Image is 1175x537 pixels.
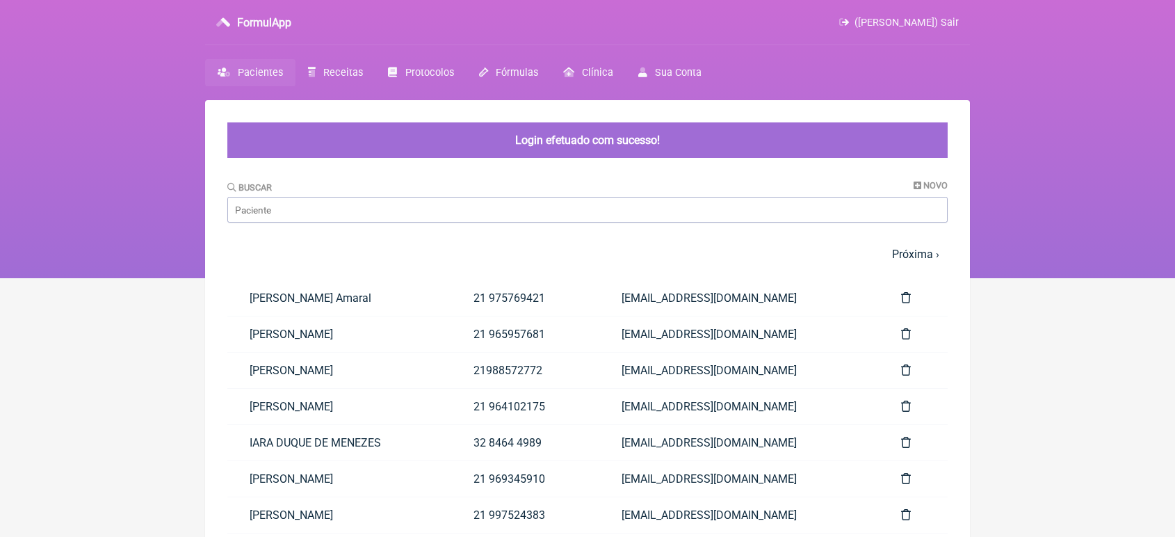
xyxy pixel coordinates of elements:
a: Pacientes [205,59,295,86]
span: Pacientes [238,67,283,79]
nav: pager [227,239,948,269]
span: ([PERSON_NAME]) Sair [854,17,959,29]
span: Fórmulas [496,67,538,79]
a: [PERSON_NAME] [227,461,451,497]
a: 21 975769421 [451,280,599,316]
a: Fórmulas [467,59,551,86]
input: Paciente [227,197,948,223]
span: Receitas [323,67,363,79]
a: [EMAIL_ADDRESS][DOMAIN_NAME] [599,353,879,388]
a: [PERSON_NAME] [227,316,451,352]
a: IARA DUQUE DE MENEZES [227,425,451,460]
label: Buscar [227,182,272,193]
a: [EMAIL_ADDRESS][DOMAIN_NAME] [599,316,879,352]
a: 21 969345910 [451,461,599,497]
div: Login efetuado com sucesso! [227,122,948,158]
a: [PERSON_NAME] [227,389,451,424]
a: 21 965957681 [451,316,599,352]
a: [PERSON_NAME] [227,353,451,388]
a: Próxima › [892,248,939,261]
a: 21 997524383 [451,497,599,533]
a: Protocolos [375,59,466,86]
a: [EMAIL_ADDRESS][DOMAIN_NAME] [599,389,879,424]
span: Novo [923,180,948,191]
a: [EMAIL_ADDRESS][DOMAIN_NAME] [599,461,879,497]
h3: FormulApp [237,16,291,29]
a: [PERSON_NAME] [227,497,451,533]
a: Novo [914,180,948,191]
span: Protocolos [405,67,454,79]
span: Sua Conta [655,67,702,79]
a: [EMAIL_ADDRESS][DOMAIN_NAME] [599,497,879,533]
a: 21 964102175 [451,389,599,424]
a: [EMAIL_ADDRESS][DOMAIN_NAME] [599,280,879,316]
span: Clínica [582,67,613,79]
a: Receitas [295,59,375,86]
a: Sua Conta [626,59,714,86]
a: 32 8464 4989 [451,425,599,460]
a: [EMAIL_ADDRESS][DOMAIN_NAME] [599,425,879,460]
a: Clínica [551,59,626,86]
a: [PERSON_NAME] Amaral [227,280,451,316]
a: 21988572772 [451,353,599,388]
a: ([PERSON_NAME]) Sair [839,17,959,29]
